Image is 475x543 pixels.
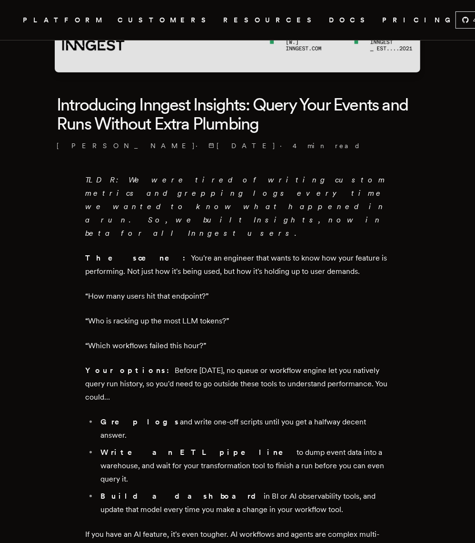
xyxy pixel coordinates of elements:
[85,253,191,262] strong: The scene:
[98,415,390,442] li: and write one-off scripts until you get a halfway decent answer.
[223,14,317,26] button: RESOURCES
[85,314,390,328] p: “Who is racking up the most LLM tokens?”
[85,290,390,303] p: “How many users hit that endpoint?”
[382,14,455,26] a: PRICING
[100,448,297,457] strong: Write an ETL pipeline
[208,141,276,151] span: [DATE]
[118,14,212,26] a: CUSTOMERS
[23,14,106,26] button: PLATFORM
[293,141,361,151] span: 4 min read
[85,366,175,375] strong: Your options:
[98,490,390,516] li: in BI or AI observability tools, and update that model every time you make a change in your workf...
[100,492,264,501] strong: Build a dashboard
[85,364,390,404] p: Before [DATE], no queue or workflow engine let you natively query run history, so you'd need to g...
[85,175,386,238] em: TLDR: We were tired of writing custom metrics and grepping logs every time we wanted to know what...
[57,95,418,133] h1: Introducing Inngest Insights: Query Your Events and Runs Without Extra Plumbing
[98,446,390,486] li: to dump event data into a warehouse, and wait for your transformation tool to finish a run before...
[329,14,371,26] a: DOCS
[57,141,418,151] p: [PERSON_NAME] · ·
[85,339,390,352] p: “Which workflows failed this hour?”
[85,251,390,278] p: You're an engineer that wants to know how your feature is performing. Not just how it's being use...
[100,417,180,426] strong: Grep logs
